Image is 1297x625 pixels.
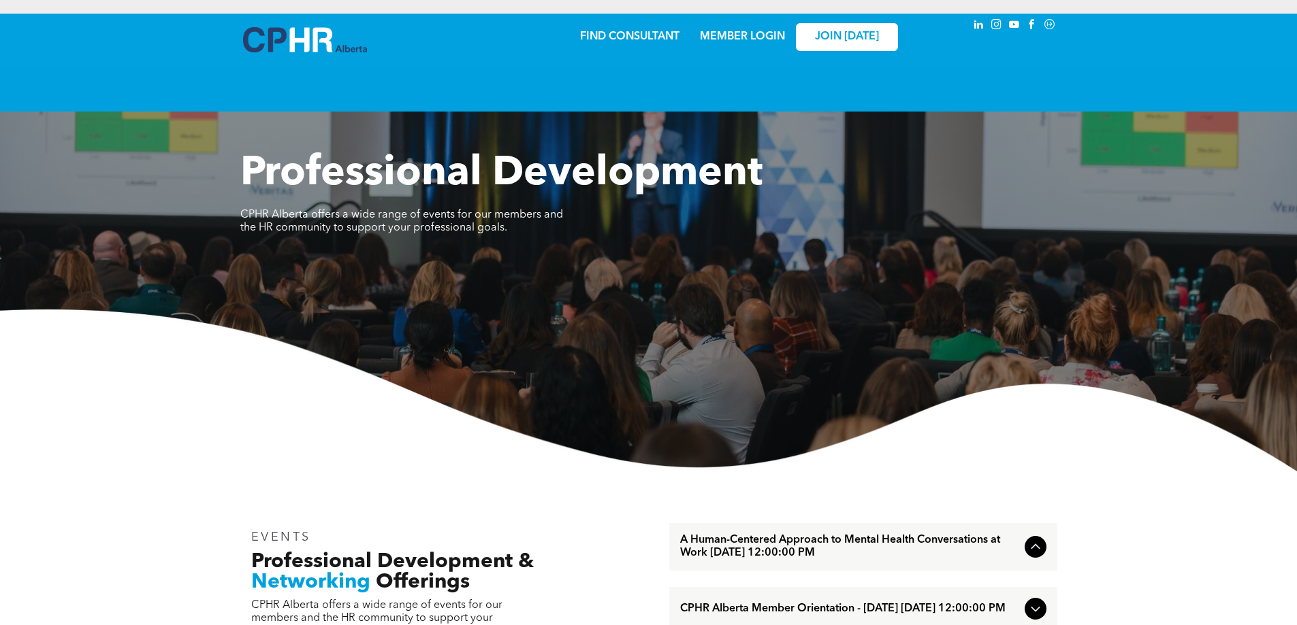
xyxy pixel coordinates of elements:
[240,154,763,195] span: Professional Development
[376,572,470,592] span: Offerings
[1025,17,1040,35] a: facebook
[251,531,312,543] span: EVENTS
[243,27,367,52] img: A blue and white logo for cp alberta
[700,31,785,42] a: MEMBER LOGIN
[251,572,370,592] span: Networking
[989,17,1004,35] a: instagram
[1007,17,1022,35] a: youtube
[815,31,879,44] span: JOIN [DATE]
[680,534,1019,560] span: A Human-Centered Approach to Mental Health Conversations at Work [DATE] 12:00:00 PM
[796,23,898,51] a: JOIN [DATE]
[1042,17,1057,35] a: Social network
[580,31,679,42] a: FIND CONSULTANT
[251,552,534,572] span: Professional Development &
[240,209,563,233] span: CPHR Alberta offers a wide range of events for our members and the HR community to support your p...
[972,17,987,35] a: linkedin
[680,603,1019,615] span: CPHR Alberta Member Orientation - [DATE] [DATE] 12:00:00 PM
